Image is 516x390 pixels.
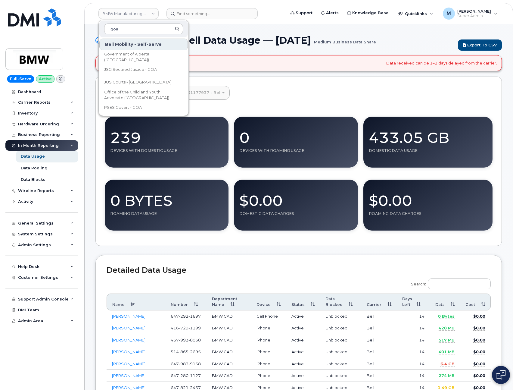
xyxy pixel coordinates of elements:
td: BMW CAD [207,358,251,370]
span: 8038 [188,338,201,342]
td: 14 [397,346,430,358]
td: BMW CAD [207,346,251,358]
img: Open chat [496,370,506,380]
span: $0.00 [473,373,485,378]
span: $0.00 [473,326,485,331]
td: iPhone [251,370,286,382]
span: 647 [171,385,201,390]
td: Unblocked [320,310,361,322]
td: Active [286,358,320,370]
span: PSES Covert - GOA [104,105,142,111]
label: Search: [407,275,491,291]
th: Number: activate to sort column ascending [165,294,207,310]
h1: 0531177937 - Bell Data Usage — [DATE] [95,35,455,46]
span: Office of the Child and Youth Advocate ([GEOGRAPHIC_DATA]) [104,89,173,101]
div: 0 [239,122,352,148]
div: Roaming Data Charges [369,211,487,216]
td: Bell [361,310,397,322]
td: 14 [397,370,430,382]
span: 647 [171,373,201,378]
td: iPhone [251,358,286,370]
td: Unblocked [320,358,361,370]
a: [PERSON_NAME] [112,385,145,390]
td: BMW CAD [207,322,251,334]
span: 514 [171,349,201,354]
a: Government of Alberta ([GEOGRAPHIC_DATA]) [99,51,188,63]
td: Cell Phone [251,310,286,322]
span: 2457 [188,385,201,390]
a: JSG Secured Justice - GOA [99,64,188,76]
span: 517 MB [439,338,455,343]
td: iPhone [251,322,286,334]
td: Unblocked [320,370,361,382]
h2: Detailed Data Usage [107,266,491,275]
td: Active [286,370,320,382]
a: [PERSON_NAME] [112,361,145,366]
a: Export to CSV [458,39,502,51]
div: Domestic Data Usage [369,148,487,153]
span: 274 MB [439,373,455,378]
a: JUS Courts - [GEOGRAPHIC_DATA] [99,76,188,88]
td: Bell [361,334,397,346]
td: BMW CAD [207,370,251,382]
span: 428 MB [439,326,455,331]
span: 9158 [188,361,201,366]
td: 14 [397,358,430,370]
td: 14 [397,322,430,334]
a: [PERSON_NAME] [112,326,145,330]
input: Search [104,24,183,34]
div: Roaming Data Usage [110,211,223,216]
a: PSES Covert - GOA [99,102,188,114]
span: 647 [171,361,201,366]
span: 2695 [188,349,201,354]
span: 416 [171,326,201,330]
a: 0531177937 - Bell [177,86,229,99]
th: Days Left: activate to sort column ascending [397,294,430,310]
td: BMW CAD [207,334,251,346]
span: $0.00 [473,338,485,343]
td: Bell [361,370,397,382]
td: Unblocked [320,334,361,346]
span: $0.00 [473,314,485,319]
td: Active [286,310,320,322]
td: iPhone [251,346,286,358]
th: Data: activate to sort column ascending [430,294,460,310]
th: Data Blocked: activate to sort column ascending [320,294,361,310]
input: Search: [428,278,491,289]
div: 433.05 GB [369,122,487,148]
td: 14 [397,334,430,346]
span: $0.00 [473,349,485,354]
span: 865 [179,349,188,354]
span: 6.4 GB [440,361,455,366]
a: [PERSON_NAME] [112,373,145,378]
th: Carrier: activate to sort column ascending [361,294,397,310]
span: 0 Bytes [438,314,455,319]
div: 0 Bytes [110,185,223,211]
div: Domestic Data Charges [239,211,352,216]
td: Bell [361,346,397,358]
span: 437 [171,338,201,342]
span: 983 [179,361,188,366]
th: Department Name: activate to sort column ascending [207,294,251,310]
div: $0.00 [369,185,487,211]
a: Office of the Child and Youth Advocate ([GEOGRAPHIC_DATA]) [99,89,188,101]
span: 292 [179,314,188,319]
td: Bell [361,322,397,334]
td: Active [286,334,320,346]
small: Medium Business Data Share [314,35,376,44]
div: Devices With Domestic Usage [110,148,223,153]
td: iPhone [251,334,286,346]
div: Bell Mobility - Self-Serve [99,39,188,50]
td: Bell [361,358,397,370]
th: Status: activate to sort column ascending [286,294,320,310]
span: 993 [179,338,188,342]
div: Data received can be 1–2 days delayed from the carrier. [95,55,502,71]
span: 1697 [188,314,201,319]
td: Active [286,322,320,334]
div: 239 [110,122,223,148]
a: [PERSON_NAME] [112,338,145,342]
th: Name: activate to sort column descending [107,294,165,310]
span: 401 MB [439,349,455,354]
th: Cost: activate to sort column ascending [460,294,491,310]
div: $0.00 [239,185,352,211]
